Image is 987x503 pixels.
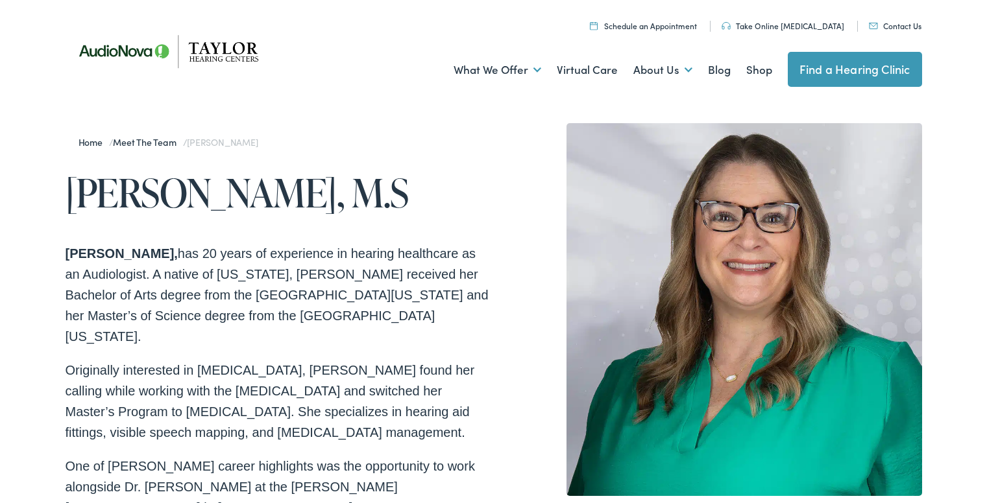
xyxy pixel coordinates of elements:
[66,243,494,347] p: has 20 years of experience in hearing healthcare as an Audiologist. A native of [US_STATE], [PERS...
[633,46,692,94] a: About Us
[66,171,494,214] h1: [PERSON_NAME], M.S
[113,135,182,148] a: Meet the Team
[708,46,731,94] a: Blog
[590,20,697,31] a: Schedule an Appointment
[869,23,878,29] img: utility icon
[66,360,494,443] p: Originally interested in [MEDICAL_DATA], [PERSON_NAME] found her calling while working with the [...
[66,246,178,261] strong: [PERSON_NAME],
[79,135,258,148] span: / /
[79,135,109,148] a: Home
[722,22,731,30] img: utility icon
[567,123,922,496] img: Paige Stromen is an audiologist at Taylor Hearing Centers in Franklin, TN.
[746,46,772,94] a: Shop
[454,46,541,94] a: What We Offer
[187,135,258,148] span: [PERSON_NAME]
[722,20,844,31] a: Take Online [MEDICAL_DATA]
[590,21,598,30] img: utility icon
[557,46,618,94] a: Virtual Care
[788,52,922,87] a: Find a Hearing Clinic
[869,20,921,31] a: Contact Us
